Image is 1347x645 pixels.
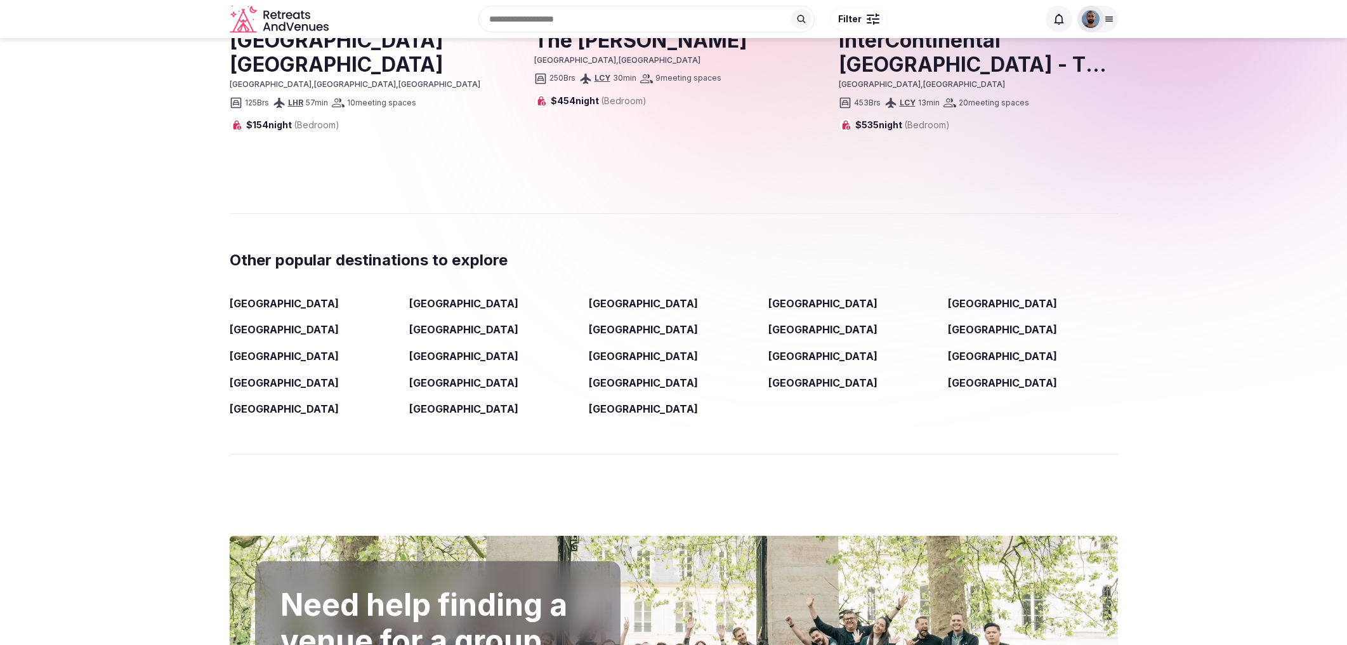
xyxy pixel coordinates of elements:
[589,323,698,336] a: [GEOGRAPHIC_DATA]
[230,376,339,389] a: [GEOGRAPHIC_DATA]
[918,98,940,109] span: 13 min
[409,350,518,362] a: [GEOGRAPHIC_DATA]
[230,5,331,34] svg: Retreats and Venues company logo
[768,323,877,336] a: [GEOGRAPHIC_DATA]
[396,79,398,89] span: ,
[948,376,1057,389] a: [GEOGRAPHIC_DATA]
[1082,10,1100,28] img: oliver.kattan
[306,98,328,109] span: 57 min
[601,95,647,106] span: (Bedroom)
[838,13,862,25] span: Filter
[409,323,518,336] a: [GEOGRAPHIC_DATA]
[230,323,339,336] a: [GEOGRAPHIC_DATA]
[549,73,575,84] span: 250 Brs
[551,95,647,107] span: $454 night
[948,323,1057,336] a: [GEOGRAPHIC_DATA]
[839,23,1118,80] h2: InterContinental [GEOGRAPHIC_DATA] - The O2
[921,79,923,89] span: ,
[619,55,700,65] span: [GEOGRAPHIC_DATA]
[288,98,303,107] a: LHR
[534,55,616,65] span: [GEOGRAPHIC_DATA]
[768,350,877,362] a: [GEOGRAPHIC_DATA]
[409,402,518,415] a: [GEOGRAPHIC_DATA]
[409,297,518,310] a: [GEOGRAPHIC_DATA]
[616,55,619,65] span: ,
[246,119,339,131] span: $154 night
[314,79,396,89] span: [GEOGRAPHIC_DATA]
[589,402,698,415] a: [GEOGRAPHIC_DATA]
[839,79,921,89] span: [GEOGRAPHIC_DATA]
[839,23,1118,80] a: View venue
[312,79,314,89] span: ,
[655,73,721,84] span: 9 meeting spaces
[900,98,916,107] a: LCY
[245,98,269,109] span: 125 Brs
[230,402,339,415] a: [GEOGRAPHIC_DATA]
[613,73,636,84] span: 30 min
[595,73,610,83] a: LCY
[230,5,331,34] a: Visit the homepage
[923,79,1005,89] span: [GEOGRAPHIC_DATA]
[948,297,1057,310] a: [GEOGRAPHIC_DATA]
[589,297,698,310] a: [GEOGRAPHIC_DATA]
[230,249,1118,271] h2: Other popular destinations to explore
[768,297,877,310] a: [GEOGRAPHIC_DATA]
[589,376,698,389] a: [GEOGRAPHIC_DATA]
[230,23,509,80] a: View venue
[409,376,518,389] a: [GEOGRAPHIC_DATA]
[948,350,1057,362] a: [GEOGRAPHIC_DATA]
[230,350,339,362] a: [GEOGRAPHIC_DATA]
[230,297,339,310] a: [GEOGRAPHIC_DATA]
[230,79,312,89] span: [GEOGRAPHIC_DATA]
[830,7,888,31] button: Filter
[855,119,950,131] span: $535 night
[589,350,698,362] a: [GEOGRAPHIC_DATA]
[230,23,509,80] h2: [GEOGRAPHIC_DATA] [GEOGRAPHIC_DATA]
[854,98,881,109] span: 453 Brs
[904,119,950,130] span: (Bedroom)
[294,119,339,130] span: (Bedroom)
[768,376,877,389] a: [GEOGRAPHIC_DATA]
[347,98,416,109] span: 10 meeting spaces
[398,79,480,89] span: [GEOGRAPHIC_DATA]
[959,98,1029,109] span: 20 meeting spaces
